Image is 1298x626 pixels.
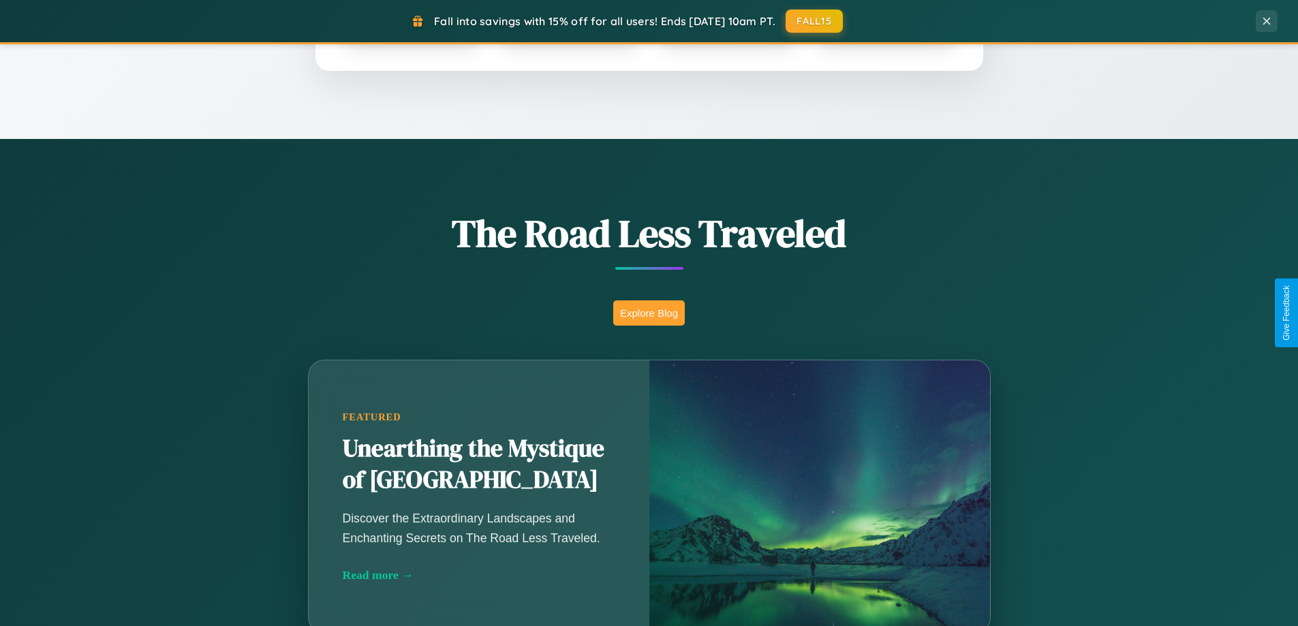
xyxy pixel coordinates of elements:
span: Fall into savings with 15% off for all users! Ends [DATE] 10am PT. [434,14,775,28]
button: Explore Blog [613,300,685,326]
div: Featured [343,411,615,423]
div: Read more → [343,568,615,582]
p: Discover the Extraordinary Landscapes and Enchanting Secrets on The Road Less Traveled. [343,509,615,547]
button: FALL15 [786,10,843,33]
h2: Unearthing the Mystique of [GEOGRAPHIC_DATA] [343,433,615,496]
div: Give Feedback [1282,285,1291,341]
h1: The Road Less Traveled [241,207,1058,260]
